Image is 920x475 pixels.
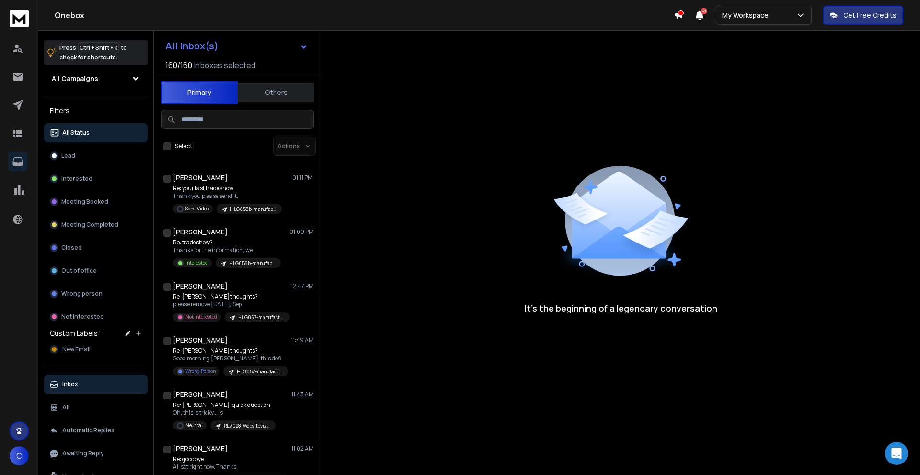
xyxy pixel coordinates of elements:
[62,404,69,411] p: All
[161,81,238,104] button: Primary
[59,43,127,62] p: Press to check for shortcuts.
[44,261,148,280] button: Out of office
[823,6,903,25] button: Get Free Credits
[173,336,228,345] h1: [PERSON_NAME]
[173,173,228,183] h1: [PERSON_NAME]
[173,185,282,192] p: Re: your last tradeshow
[61,313,104,321] p: Not Interested
[10,446,29,465] button: C
[173,281,228,291] h1: [PERSON_NAME]
[44,123,148,142] button: All Status
[885,442,908,465] div: Open Intercom Messenger
[291,282,314,290] p: 12:47 PM
[44,238,148,257] button: Closed
[185,422,203,429] p: Neutral
[224,422,270,429] p: REV028-Websitevisitors01-event
[173,401,276,409] p: Re: [PERSON_NAME], quick question
[61,198,108,206] p: Meeting Booked
[291,445,314,452] p: 11:02 AM
[173,192,282,200] p: Thank you please send it,
[61,221,118,229] p: Meeting Completed
[62,346,91,353] span: New Email
[44,375,148,394] button: Inbox
[173,409,276,417] p: Oh, this is tricky... is
[61,175,92,183] p: Interested
[165,41,218,51] h1: All Inbox(s)
[173,463,288,471] p: All set right now. Thanks
[843,11,897,20] p: Get Free Credits
[173,444,228,453] h1: [PERSON_NAME]
[50,328,98,338] h3: Custom Labels
[292,174,314,182] p: 01:11 PM
[52,74,98,83] h1: All Campaigns
[185,368,216,375] p: Wrong Person
[44,215,148,234] button: Meeting Completed
[230,206,276,213] p: HLG058b-manufacturers
[61,152,75,160] p: Lead
[165,59,192,71] span: 160 / 160
[44,192,148,211] button: Meeting Booked
[238,314,284,321] p: HLG057-manufacturing-coldlistrevival
[525,301,717,315] p: It’s the beginning of a legendary conversation
[62,427,115,434] p: Automatic Replies
[62,450,104,457] p: Awaiting Reply
[10,10,29,27] img: logo
[173,347,288,355] p: Re: [PERSON_NAME] thoughts?
[701,8,707,14] span: 50
[291,391,314,398] p: 11:43 AM
[158,36,316,56] button: All Inbox(s)
[44,307,148,326] button: Not Interested
[173,390,228,399] h1: [PERSON_NAME]
[237,368,283,375] p: HLG057-manufacturing-coldlistrevival
[175,142,192,150] label: Select
[44,169,148,188] button: Interested
[62,129,90,137] p: All Status
[173,455,288,463] p: Re: goodbye
[185,205,209,212] p: Send Video
[44,104,148,117] h3: Filters
[44,69,148,88] button: All Campaigns
[44,444,148,463] button: Awaiting Reply
[173,246,281,254] p: Thanks for the information, we
[44,284,148,303] button: Wrong person
[238,82,314,103] button: Others
[229,260,275,267] p: HLG058b-manufacturers
[61,244,82,252] p: Closed
[61,290,103,298] p: Wrong person
[185,259,208,266] p: Interested
[173,355,288,362] p: Good morning [PERSON_NAME], this definitely
[194,59,255,71] h3: Inboxes selected
[44,146,148,165] button: Lead
[173,293,288,301] p: Re: [PERSON_NAME] thoughts?
[44,340,148,359] button: New Email
[62,381,78,388] p: Inbox
[173,227,228,237] h1: [PERSON_NAME]
[61,267,97,275] p: Out of office
[78,42,119,53] span: Ctrl + Shift + k
[44,421,148,440] button: Automatic Replies
[291,336,314,344] p: 11:49 AM
[44,398,148,417] button: All
[173,239,281,246] p: Re: tradeshow?
[185,313,217,321] p: Not Interested
[173,301,288,308] p: please remove [DATE], Sep
[55,10,674,21] h1: Onebox
[289,228,314,236] p: 01:00 PM
[722,11,772,20] p: My Workspace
